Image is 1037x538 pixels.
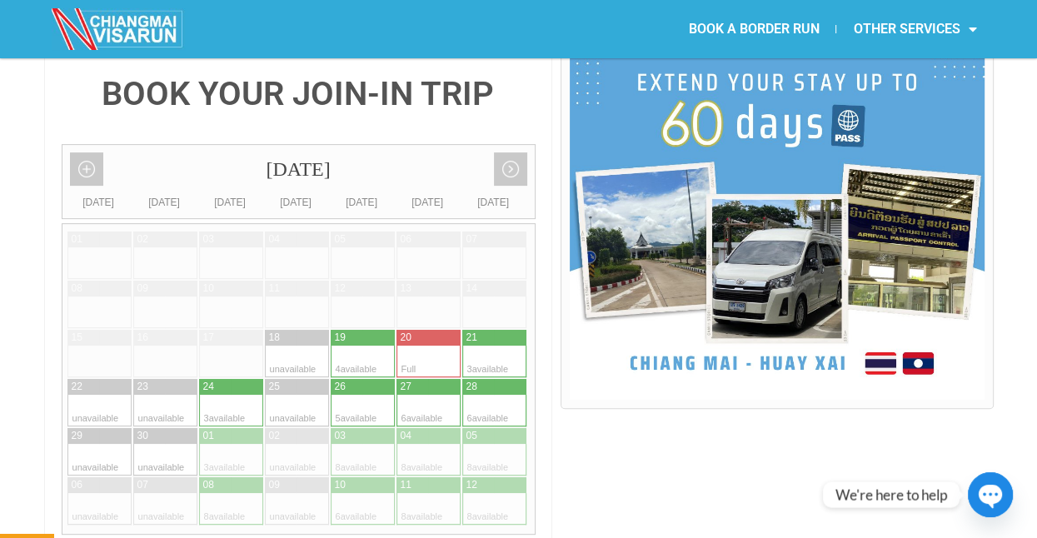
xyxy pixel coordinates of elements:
[203,478,214,492] div: 08
[401,232,411,247] div: 06
[401,380,411,394] div: 27
[72,380,82,394] div: 22
[518,10,993,48] nav: Menu
[137,331,148,345] div: 16
[269,478,280,492] div: 09
[461,194,526,211] div: [DATE]
[466,478,477,492] div: 12
[269,281,280,296] div: 11
[72,429,82,443] div: 29
[203,281,214,296] div: 10
[72,281,82,296] div: 08
[466,380,477,394] div: 28
[137,281,148,296] div: 09
[269,380,280,394] div: 25
[335,331,346,345] div: 19
[269,232,280,247] div: 04
[401,429,411,443] div: 04
[203,429,214,443] div: 01
[401,331,411,345] div: 20
[203,331,214,345] div: 17
[329,194,395,211] div: [DATE]
[335,232,346,247] div: 05
[335,478,346,492] div: 10
[335,429,346,443] div: 03
[401,478,411,492] div: 11
[66,194,132,211] div: [DATE]
[72,331,82,345] div: 15
[836,10,993,48] a: OTHER SERVICES
[62,77,536,111] h4: BOOK YOUR JOIN-IN TRIP
[263,194,329,211] div: [DATE]
[395,194,461,211] div: [DATE]
[62,145,535,194] div: [DATE]
[466,232,477,247] div: 07
[269,429,280,443] div: 02
[137,380,148,394] div: 23
[137,232,148,247] div: 02
[335,380,346,394] div: 26
[671,10,835,48] a: BOOK A BORDER RUN
[269,331,280,345] div: 18
[466,331,477,345] div: 21
[466,281,477,296] div: 14
[137,478,148,492] div: 07
[197,194,263,211] div: [DATE]
[466,429,477,443] div: 05
[72,232,82,247] div: 01
[335,281,346,296] div: 12
[203,232,214,247] div: 03
[132,194,197,211] div: [DATE]
[401,281,411,296] div: 13
[203,380,214,394] div: 24
[137,429,148,443] div: 30
[72,478,82,492] div: 06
